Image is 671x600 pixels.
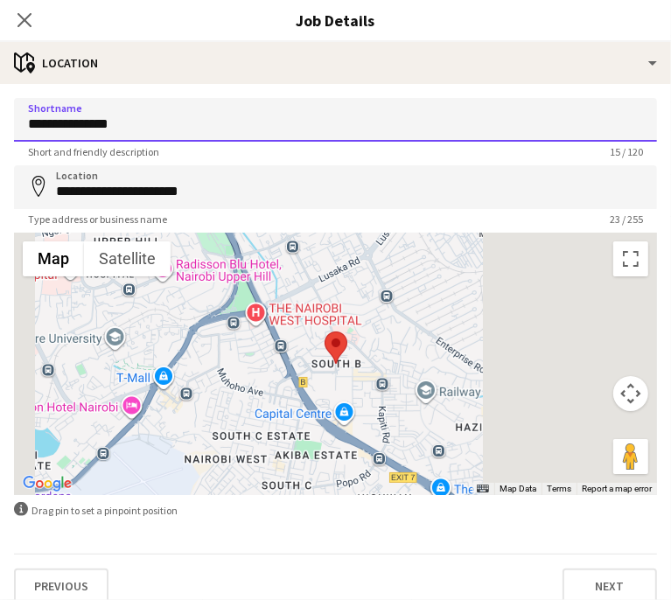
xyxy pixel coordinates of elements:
[613,376,648,411] button: Map camera controls
[500,483,536,495] button: Map Data
[582,484,652,493] a: Report a map error
[613,241,648,276] button: Toggle fullscreen view
[596,145,657,158] span: 15 / 120
[84,241,171,276] button: Show satellite imagery
[477,483,489,495] button: Keyboard shortcuts
[14,502,657,519] div: Drag pin to set a pinpoint position
[613,439,648,474] button: Drag Pegman onto the map to open Street View
[596,213,657,226] span: 23 / 255
[18,472,76,495] img: Google
[14,145,173,158] span: Short and friendly description
[23,241,84,276] button: Show street map
[547,484,571,493] a: Terms
[18,472,76,495] a: Open this area in Google Maps (opens a new window)
[14,213,181,226] span: Type address or business name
